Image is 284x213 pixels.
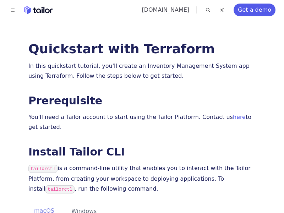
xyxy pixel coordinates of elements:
code: tailorctl [28,165,58,173]
a: here [233,114,246,120]
h1: Quickstart with Terraform [28,43,256,55]
a: Prerequisite [28,94,102,107]
code: tailorctl [45,185,75,193]
button: Toggle dark mode [218,6,226,14]
a: [DOMAIN_NAME] [142,6,189,13]
button: Find something... [204,6,212,14]
a: Home [24,6,53,14]
p: In this quickstart tutorial, you'll create an Inventory Management System app using Terraform. Fo... [28,61,256,81]
p: You'll need a Tailor account to start using the Tailor Platform. Contact us to get started. [28,112,256,132]
a: Install Tailor CLI [28,146,125,158]
button: Toggle navigation [9,6,17,14]
p: is a command-line utility that enables you to interact with the Tailor Platform, from creating yo... [28,163,256,195]
a: Get a demo [234,4,275,16]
